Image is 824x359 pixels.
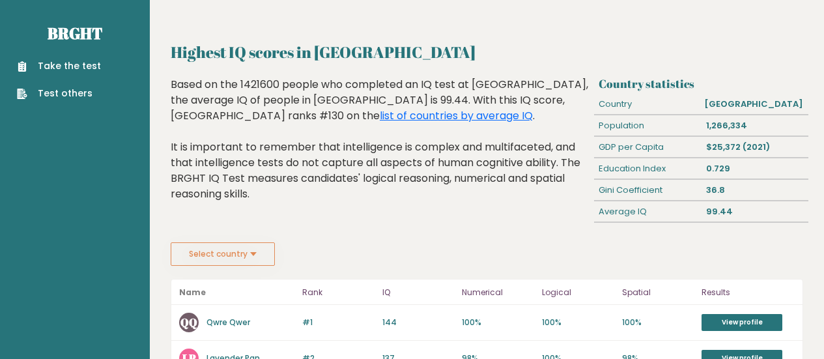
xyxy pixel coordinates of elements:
a: View profile [702,314,782,331]
div: [GEOGRAPHIC_DATA] [700,94,808,115]
div: Education Index [594,158,701,179]
p: Numerical [462,285,534,300]
div: Gini Coefficient [594,180,701,201]
div: 36.8 [701,180,808,201]
a: Brght [48,23,102,44]
h3: Country statistics [599,77,803,91]
div: 0.729 [701,158,808,179]
div: 99.44 [701,201,808,222]
b: Name [179,287,206,298]
a: Qwre Qwer [206,317,250,328]
p: Rank [302,285,375,300]
div: Based on the 1421600 people who completed an IQ test at [GEOGRAPHIC_DATA], the average IQ of peop... [171,77,589,222]
p: IQ [382,285,455,300]
p: #1 [302,317,375,328]
p: 100% [462,317,534,328]
p: 100% [542,317,614,328]
div: 1,266,334 [701,115,808,136]
p: Logical [542,285,614,300]
a: Take the test [17,59,101,73]
div: Country [594,94,700,115]
a: Test others [17,87,101,100]
div: Population [594,115,701,136]
button: Select country [171,242,275,266]
div: GDP per Capita [594,137,701,158]
a: list of countries by average IQ [380,108,533,123]
div: $25,372 (2021) [701,137,808,158]
p: 100% [622,317,694,328]
p: Spatial [622,285,694,300]
p: 144 [382,317,455,328]
h2: Highest IQ scores in [GEOGRAPHIC_DATA] [171,40,803,64]
div: Average IQ [594,201,701,222]
p: Results [702,285,795,300]
text: QQ [180,315,197,330]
